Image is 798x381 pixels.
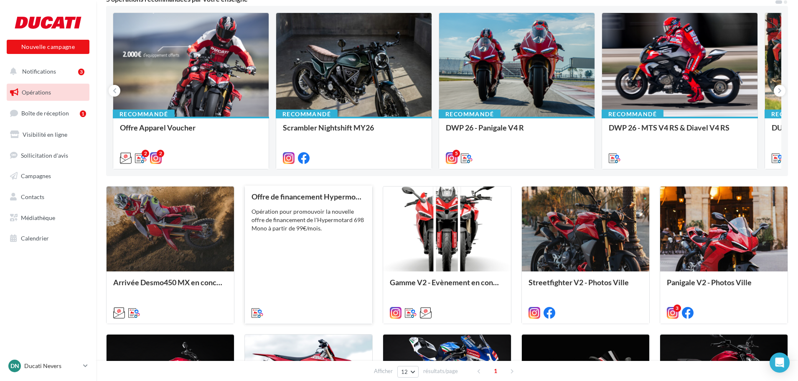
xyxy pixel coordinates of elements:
div: DWP 26 - Panigale V4 R [446,123,588,140]
span: Notifications [22,68,56,75]
a: Médiathèque [5,209,91,227]
button: 12 [397,366,419,378]
a: Visibilité en ligne [5,126,91,143]
button: Nouvelle campagne [7,40,89,54]
div: 3 [673,304,681,312]
div: DWP 26 - MTS V4 RS & Diavel V4 RS [609,123,751,140]
div: Recommandé [602,110,663,119]
span: Campagnes [21,172,51,179]
span: Afficher [374,367,393,375]
span: Sollicitation d'avis [21,151,68,159]
span: Contacts [21,193,44,200]
div: Offre de financement Hypermotard 698 Mono [252,192,366,201]
div: Recommandé [113,110,175,119]
span: Boîte de réception [21,110,69,117]
div: Opération pour promouvoir la nouvelle offre de financement de l'Hypermotard 698 Mono à partir de ... [252,207,366,233]
div: 2 [142,150,149,157]
a: Opérations [5,84,91,101]
div: Scrambler Nightshift MY26 [283,123,425,140]
div: 5 [452,150,460,157]
div: Open Intercom Messenger [770,353,790,373]
span: Visibilité en ligne [23,131,67,138]
p: Ducati Nevers [24,362,80,370]
div: Streetfighter V2 - Photos Ville [529,278,643,295]
div: 1 [80,110,86,117]
div: 3 [78,69,84,75]
span: Opérations [22,89,51,96]
div: Recommandé [276,110,338,119]
div: Panigale V2 - Photos Ville [667,278,781,295]
div: Arrivée Desmo450 MX en concession [113,278,227,295]
span: DN [10,362,19,370]
span: 12 [401,368,408,375]
span: Calendrier [21,235,49,242]
a: Boîte de réception1 [5,104,91,122]
div: Recommandé [439,110,501,119]
a: Calendrier [5,230,91,247]
div: Offre Apparel Voucher [120,123,262,140]
a: Campagnes [5,167,91,185]
a: DN Ducati Nevers [7,358,89,374]
span: 1 [489,364,502,378]
div: 2 [157,150,164,157]
a: Contacts [5,188,91,206]
div: Gamme V2 - Evènement en concession [390,278,504,295]
button: Notifications 3 [5,63,88,80]
span: résultats/page [423,367,458,375]
a: Sollicitation d'avis [5,147,91,164]
span: Médiathèque [21,214,55,221]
